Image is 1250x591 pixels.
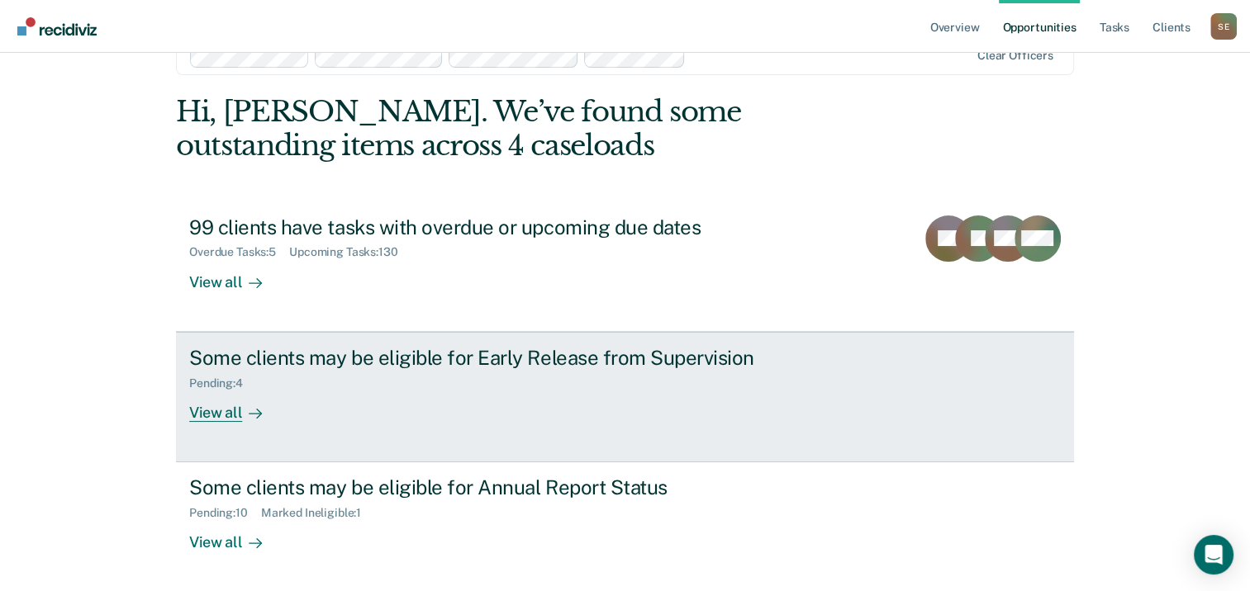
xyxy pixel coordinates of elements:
[1210,13,1237,40] div: S E
[189,259,282,291] div: View all
[189,506,261,520] div: Pending : 10
[17,17,97,35] img: Recidiviz
[189,376,256,390] div: Pending : 4
[176,332,1074,462] a: Some clients may be eligible for Early Release from SupervisionPending:4View all
[261,506,374,520] div: Marked Ineligible : 1
[977,49,1053,63] div: Clear officers
[189,390,282,422] div: View all
[189,346,769,370] div: Some clients may be eligible for Early Release from Supervision
[1210,13,1237,40] button: Profile dropdown button
[189,520,282,552] div: View all
[1194,535,1233,574] div: Open Intercom Messenger
[189,215,769,239] div: 99 clients have tasks with overdue or upcoming due dates
[176,202,1074,332] a: 99 clients have tasks with overdue or upcoming due datesOverdue Tasks:5Upcoming Tasks:130View all
[189,475,769,499] div: Some clients may be eligible for Annual Report Status
[289,245,411,259] div: Upcoming Tasks : 130
[189,245,289,259] div: Overdue Tasks : 5
[176,95,894,163] div: Hi, [PERSON_NAME]. We’ve found some outstanding items across 4 caseloads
